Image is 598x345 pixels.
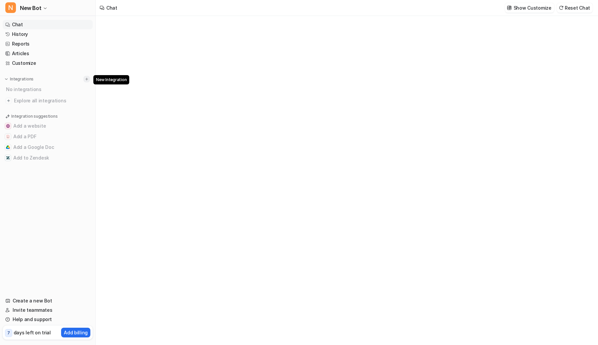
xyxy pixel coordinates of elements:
img: customize [507,5,512,10]
img: expand menu [4,77,9,81]
p: Show Customize [514,4,551,11]
p: Add billing [64,329,88,336]
div: Chat [106,4,117,11]
button: Show Customize [505,3,554,13]
div: No integrations [4,84,93,95]
p: days left on trial [14,329,51,336]
img: Add a Google Doc [6,145,10,149]
a: Help and support [3,315,93,324]
button: Reset Chat [557,3,593,13]
img: Add a website [6,124,10,128]
button: Add a PDFAdd a PDF [3,131,93,142]
a: Articles [3,49,93,58]
a: Create a new Bot [3,296,93,305]
button: Integrations [3,76,36,82]
a: Chat [3,20,93,29]
a: Customize [3,58,93,68]
button: Add to ZendeskAdd to Zendesk [3,153,93,163]
img: Add to Zendesk [6,156,10,160]
p: 7 [7,330,10,336]
span: Explore all integrations [14,95,90,106]
button: Add a Google DocAdd a Google Doc [3,142,93,153]
img: Add a PDF [6,135,10,139]
span: N [5,2,16,13]
img: menu_add.svg [84,77,89,81]
img: reset [559,5,563,10]
button: Add a websiteAdd a website [3,121,93,131]
button: Add billing [61,328,90,337]
p: Integration suggestions [11,113,57,119]
a: History [3,30,93,39]
p: Integrations [10,76,34,82]
a: Invite teammates [3,305,93,315]
span: New Integration [93,75,129,84]
a: Explore all integrations [3,96,93,105]
span: New Bot [20,3,41,13]
img: explore all integrations [5,97,12,104]
a: Reports [3,39,93,49]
